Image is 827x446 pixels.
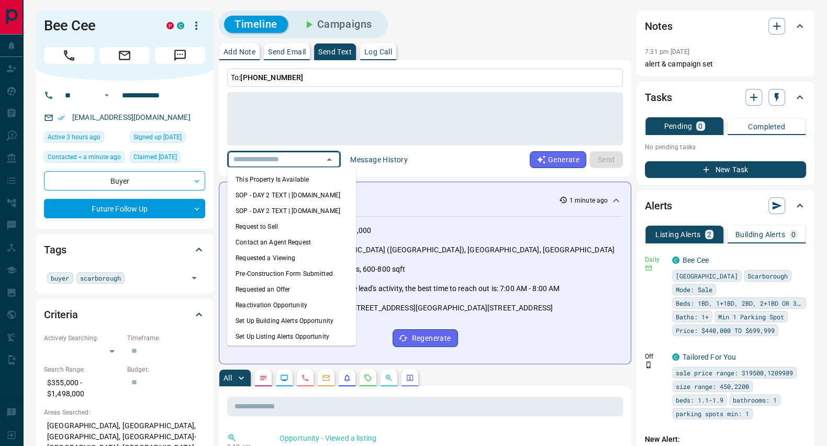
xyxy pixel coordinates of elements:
p: Areas Searched: [44,408,205,417]
button: Generate [530,151,586,168]
li: Set Up Building Alerts Opportunity [227,313,356,328]
p: Listing Alerts [655,231,701,238]
svg: Opportunities [385,374,393,382]
div: Mon Aug 18 2025 [44,151,125,166]
div: Mon Aug 18 2025 [44,131,125,146]
p: 0 [698,122,702,130]
li: SOP - DAY 2 TEXT | [DOMAIN_NAME] [227,187,356,203]
li: Contact an Agent Request [227,234,356,250]
p: No pending tasks [645,139,806,155]
span: buyer [51,273,70,283]
span: Contacted < a minute ago [48,152,121,162]
p: Completed [748,123,785,130]
span: Call [44,47,94,64]
svg: Lead Browsing Activity [280,374,288,382]
span: Mode: Sale [676,284,712,295]
p: Listings at [STREET_ADDRESS][GEOGRAPHIC_DATA][STREET_ADDRESS] [314,303,553,314]
span: parking spots min: 1 [676,408,749,419]
svg: Emails [322,374,330,382]
p: Budget: [127,365,205,374]
span: Claimed [DATE] [133,152,177,162]
svg: Email Verified [58,114,65,121]
div: Future Follow Up [44,199,205,218]
span: Min 1 Parking Spot [718,311,784,322]
span: [PHONE_NUMBER] [240,73,303,82]
li: SOP - DAY 2 TEXT | [DOMAIN_NAME] [227,203,356,218]
p: Pending [664,122,692,130]
p: Log Call [364,48,392,55]
span: bathrooms: 1 [733,395,777,405]
svg: Email [645,264,652,272]
span: Email [99,47,150,64]
li: High Interest Opportunity [227,344,356,360]
p: Send Text [318,48,352,55]
span: scarborough [80,273,121,283]
li: Request to Sell [227,218,356,234]
span: Beds: 1BD, 1+1BD, 2BD, 2+1BD OR 3BD+ [676,298,802,308]
p: 1-2 bedrooms, 600-800 sqft [314,264,405,275]
li: Requested a Viewing [227,250,356,265]
li: Set Up Listing Alerts Opportunity [227,328,356,344]
span: Message [155,47,205,64]
p: alert & campaign set [645,59,806,70]
svg: Agent Actions [406,374,414,382]
button: Open [100,89,113,102]
button: Message History [344,151,414,168]
a: Bee Cee [683,256,709,264]
button: New Task [645,161,806,178]
p: [GEOGRAPHIC_DATA] ([GEOGRAPHIC_DATA]), [GEOGRAPHIC_DATA], [GEOGRAPHIC_DATA] [314,244,614,255]
svg: Push Notification Only [645,361,652,369]
div: Criteria [44,302,205,327]
p: 2 [707,231,711,238]
div: condos.ca [672,353,679,361]
a: Tailored For You [683,353,736,361]
p: 7:31 pm [DATE] [645,48,689,55]
button: Close [322,152,337,167]
svg: Listing Alerts [343,374,351,382]
div: Alerts [645,193,806,218]
p: Timeframe: [127,333,205,343]
span: sale price range: 319500,1209989 [676,367,793,378]
div: Tags [44,237,205,262]
li: This Property Is Available [227,171,356,187]
span: size range: 450,2200 [676,381,749,392]
li: Reactivation Opportunity [227,297,356,313]
a: [EMAIL_ADDRESS][DOMAIN_NAME] [72,113,191,121]
p: Send Email [268,48,306,55]
h2: Tasks [645,89,672,106]
div: Activity Summary1 minute ago [228,191,622,210]
li: Requested an Offer [227,281,356,297]
div: condos.ca [177,22,184,29]
p: Opportunity - Viewed a listing [280,433,619,444]
p: Off [645,352,666,361]
div: Buyer [44,171,205,191]
h2: Alerts [645,197,672,214]
svg: Notes [259,374,267,382]
span: [GEOGRAPHIC_DATA] [676,271,738,281]
div: Tasks [645,85,806,110]
button: Open [187,271,202,285]
button: Timeline [224,16,288,33]
p: Daily [645,255,666,264]
li: Pre-Construction Form Submitted [227,265,356,281]
div: Notes [645,14,806,39]
div: property.ca [166,22,174,29]
p: All [223,374,232,382]
span: Active 3 hours ago [48,132,100,142]
p: 1 minute ago [569,196,608,205]
div: Sat Aug 09 2025 [130,131,205,146]
span: Scarborough [747,271,788,281]
h1: Bee Cee [44,17,151,34]
span: Price: $440,000 TO $699,999 [676,325,775,336]
svg: Requests [364,374,372,382]
span: beds: 1.1-1.9 [676,395,723,405]
p: Based on the lead's activity, the best time to reach out is: 7:00 AM - 8:00 AM [314,283,560,294]
p: Add Note [223,48,255,55]
p: To: [227,69,623,87]
p: Search Range: [44,365,122,374]
h2: Notes [645,18,672,35]
p: 0 [791,231,796,238]
p: New Alert: [645,434,806,445]
p: $355,000 - $1,498,000 [44,374,122,403]
div: Wed Aug 13 2025 [130,151,205,166]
